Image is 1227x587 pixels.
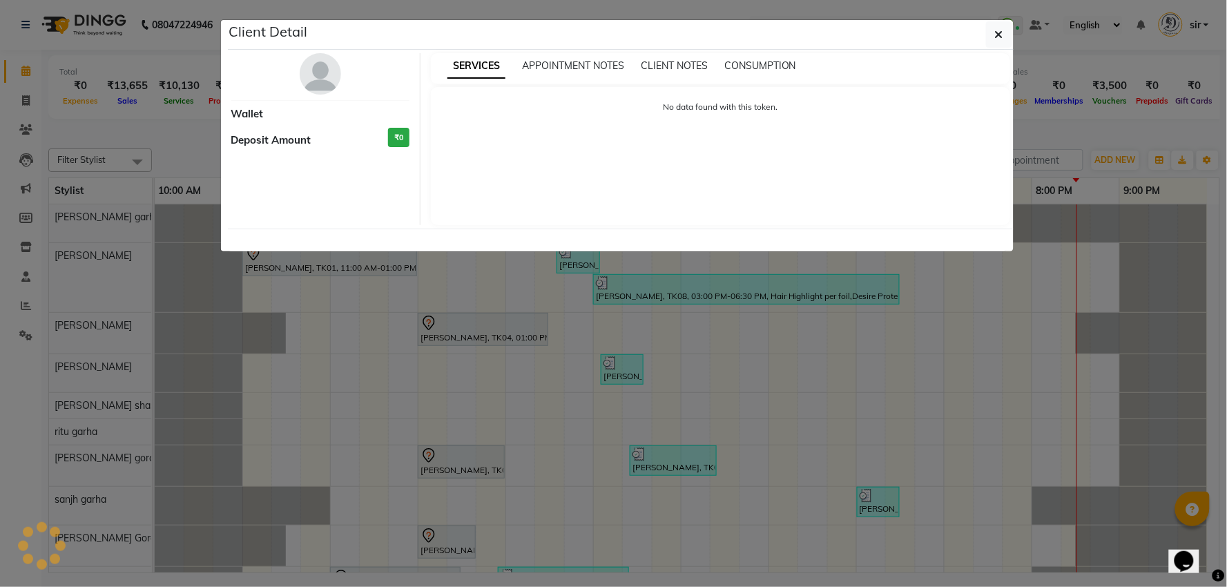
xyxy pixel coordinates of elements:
span: Wallet [231,106,264,122]
span: Deposit Amount [231,133,311,148]
span: CLIENT NOTES [641,59,708,72]
h3: ₹0 [388,128,409,148]
p: No data found with this token. [445,101,996,113]
span: SERVICES [447,54,505,79]
img: avatar [300,53,341,95]
iframe: chat widget [1169,532,1213,573]
h5: Client Detail [229,21,308,42]
span: APPOINTMENT NOTES [522,59,624,72]
span: CONSUMPTION [724,59,796,72]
